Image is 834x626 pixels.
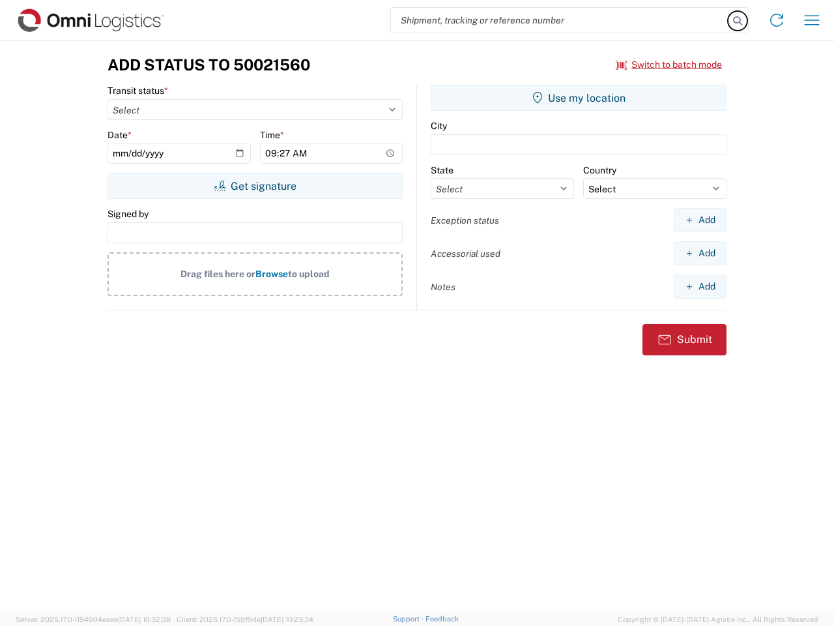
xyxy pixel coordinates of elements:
[108,55,310,74] h3: Add Status to 50021560
[425,615,459,623] a: Feedback
[108,85,168,97] label: Transit status
[642,324,726,355] button: Submit
[108,173,403,199] button: Get signature
[674,275,726,299] button: Add
[583,164,616,176] label: Country
[16,616,171,623] span: Server: 2025.17.0-1194904eeae
[391,8,728,33] input: Shipment, tracking or reference number
[431,215,499,226] label: Exception status
[260,129,284,141] label: Time
[431,281,455,293] label: Notes
[180,269,255,279] span: Drag files here or
[393,615,425,623] a: Support
[431,164,453,176] label: State
[255,269,288,279] span: Browse
[288,269,330,279] span: to upload
[616,54,722,76] button: Switch to batch mode
[108,208,149,220] label: Signed by
[261,616,313,623] span: [DATE] 10:23:34
[177,616,313,623] span: Client: 2025.17.0-159f9de
[431,120,447,132] label: City
[674,208,726,232] button: Add
[118,616,171,623] span: [DATE] 10:32:38
[431,248,500,260] label: Accessorial used
[618,614,818,625] span: Copyright © [DATE]-[DATE] Agistix Inc., All Rights Reserved
[674,241,726,265] button: Add
[108,129,132,141] label: Date
[431,85,726,111] button: Use my location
